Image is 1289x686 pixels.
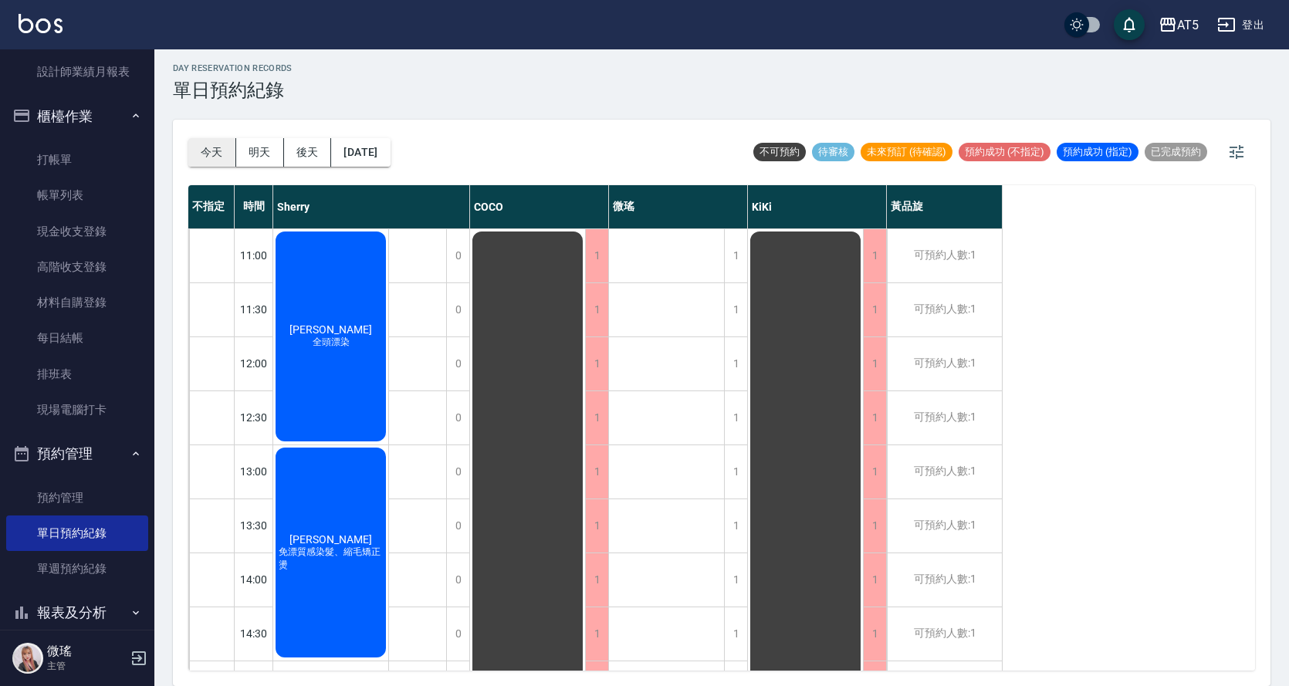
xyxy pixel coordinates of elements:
[585,607,608,661] div: 1
[6,551,148,586] a: 單週預約紀錄
[585,553,608,607] div: 1
[724,499,747,553] div: 1
[235,444,273,498] div: 13:00
[6,142,148,177] a: 打帳單
[188,185,235,228] div: 不指定
[6,515,148,551] a: 單日預約紀錄
[173,79,293,101] h3: 單日預約紀錄
[887,337,1002,390] div: 可預約人數:1
[470,185,609,228] div: COCO
[863,391,886,444] div: 1
[446,283,469,336] div: 0
[6,96,148,137] button: 櫃檯作業
[6,249,148,285] a: 高階收支登錄
[585,229,608,282] div: 1
[286,533,375,546] span: [PERSON_NAME]
[1114,9,1145,40] button: save
[585,283,608,336] div: 1
[959,145,1050,159] span: 預約成功 (不指定)
[6,54,148,90] a: 設計師業績月報表
[173,63,293,73] h2: day Reservation records
[724,607,747,661] div: 1
[6,392,148,427] a: 現場電腦打卡
[235,498,273,553] div: 13:30
[235,185,273,228] div: 時間
[235,282,273,336] div: 11:30
[887,185,1003,228] div: 黃品旋
[12,643,43,674] img: Person
[724,229,747,282] div: 1
[331,138,390,167] button: [DATE]
[863,229,886,282] div: 1
[1145,145,1207,159] span: 已完成預約
[887,391,1002,444] div: 可預約人數:1
[276,546,386,572] span: 免漂質感染髮、縮毛矯正燙
[236,138,284,167] button: 明天
[887,499,1002,553] div: 可預約人數:1
[812,145,854,159] span: 待審核
[585,445,608,498] div: 1
[863,553,886,607] div: 1
[724,553,747,607] div: 1
[863,337,886,390] div: 1
[47,644,126,659] h5: 微瑤
[753,145,806,159] span: 不可預約
[6,593,148,633] button: 報表及分析
[724,283,747,336] div: 1
[6,357,148,392] a: 排班表
[861,145,952,159] span: 未來預訂 (待確認)
[724,391,747,444] div: 1
[235,607,273,661] div: 14:30
[609,185,748,228] div: 微瑤
[585,337,608,390] div: 1
[863,607,886,661] div: 1
[585,391,608,444] div: 1
[446,499,469,553] div: 0
[6,214,148,249] a: 現金收支登錄
[446,607,469,661] div: 0
[863,499,886,553] div: 1
[1177,15,1199,35] div: AT5
[748,185,887,228] div: KiKi
[585,499,608,553] div: 1
[446,553,469,607] div: 0
[6,480,148,515] a: 預約管理
[6,320,148,356] a: 每日結帳
[1211,11,1270,39] button: 登出
[284,138,332,167] button: 後天
[188,138,236,167] button: 今天
[446,391,469,444] div: 0
[273,185,470,228] div: Sherry
[887,283,1002,336] div: 可預約人數:1
[1057,145,1138,159] span: 預約成功 (指定)
[6,177,148,213] a: 帳單列表
[887,229,1002,282] div: 可預約人數:1
[446,229,469,282] div: 0
[235,553,273,607] div: 14:00
[887,553,1002,607] div: 可預約人數:1
[47,659,126,673] p: 主管
[310,336,353,349] span: 全頭漂染
[6,434,148,474] button: 預約管理
[19,14,63,33] img: Logo
[863,283,886,336] div: 1
[446,445,469,498] div: 0
[724,445,747,498] div: 1
[446,337,469,390] div: 0
[286,323,375,336] span: [PERSON_NAME]
[887,445,1002,498] div: 可預約人數:1
[887,607,1002,661] div: 可預約人數:1
[863,445,886,498] div: 1
[1152,9,1205,41] button: AT5
[235,390,273,444] div: 12:30
[235,228,273,282] div: 11:00
[6,285,148,320] a: 材料自購登錄
[235,336,273,390] div: 12:00
[724,337,747,390] div: 1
